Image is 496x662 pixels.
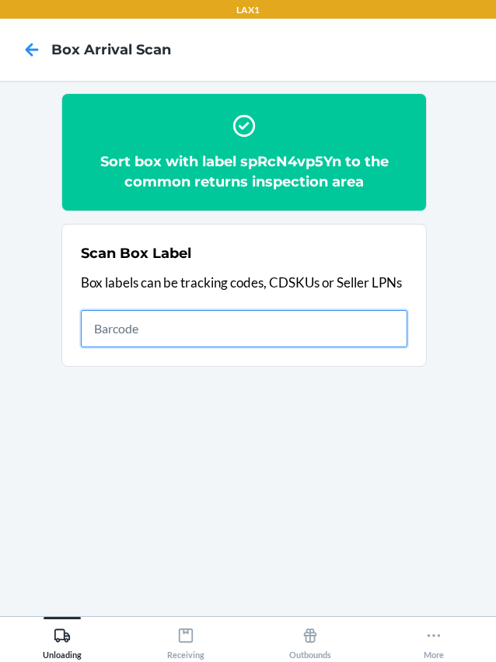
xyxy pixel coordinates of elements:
button: Receiving [124,617,249,660]
h4: Box Arrival Scan [51,40,171,60]
div: More [424,621,444,660]
h2: Scan Box Label [81,243,191,263]
button: Outbounds [248,617,372,660]
h2: Sort box with label spRcN4vp5Yn to the common returns inspection area [81,152,407,192]
input: Barcode [81,310,407,347]
p: LAX1 [236,3,260,17]
div: Outbounds [289,621,331,660]
div: Receiving [167,621,204,660]
div: Unloading [43,621,82,660]
p: Box labels can be tracking codes, CDSKUs or Seller LPNs [81,273,407,293]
